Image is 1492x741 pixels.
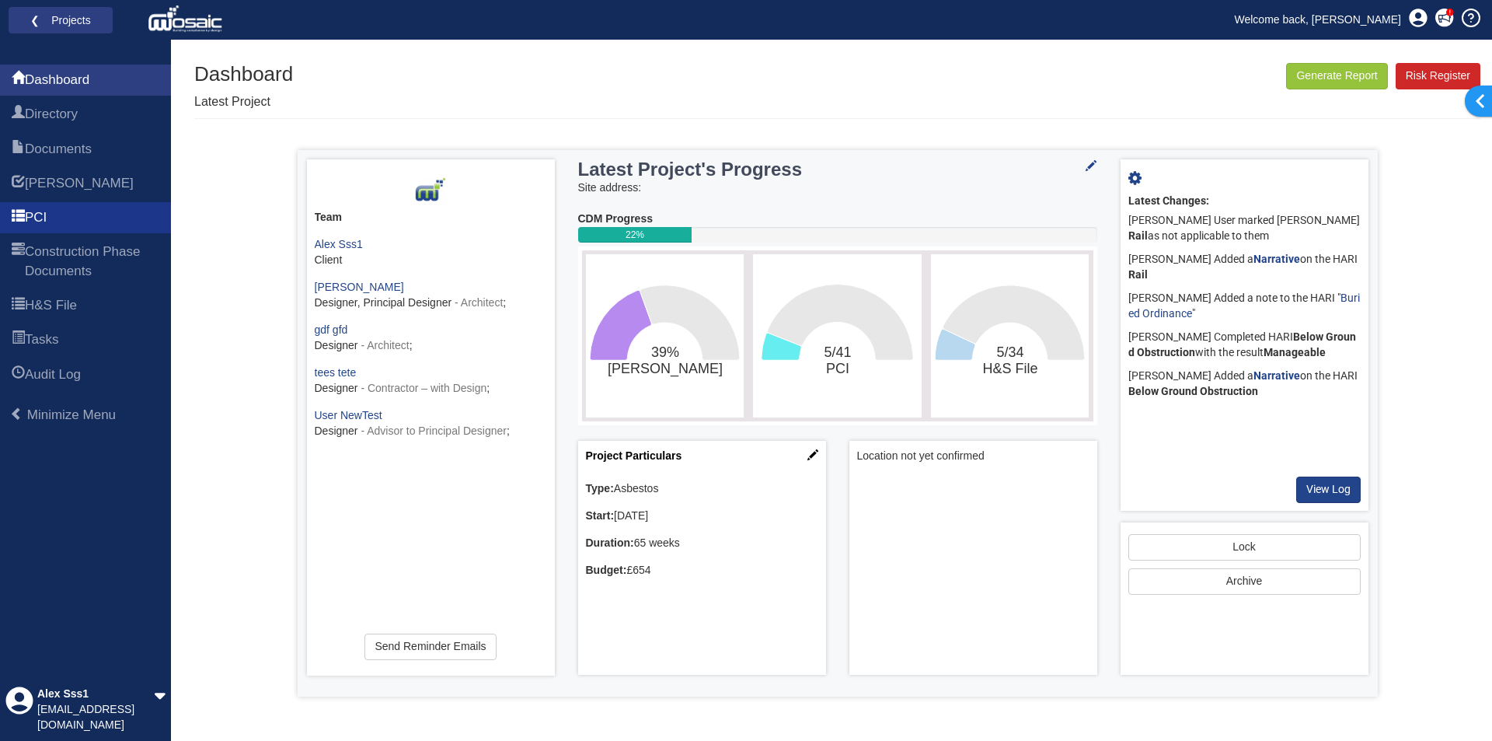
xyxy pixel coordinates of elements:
div: ; [315,323,547,354]
tspan: [PERSON_NAME] [607,361,722,377]
span: Designer [315,425,358,437]
span: Audit Log [25,365,81,384]
span: Documents [25,140,92,159]
button: Archive [1128,568,1361,595]
span: Construction Phase Documents [25,243,159,281]
a: ❮ Projects [19,10,103,30]
b: Rail [1128,229,1148,242]
span: HARI [12,175,25,194]
a: tees tete [315,366,357,379]
div: Team [315,210,547,225]
span: Designer, Principal Designer [315,296,452,309]
span: H&S File [12,297,25,316]
div: Site address: [578,180,1097,196]
b: Type: [586,482,614,495]
div: £654 [586,563,818,578]
p: Latest Project [194,93,293,111]
a: Welcome back, [PERSON_NAME] [1223,8,1413,31]
a: Project Particulars [586,449,682,462]
div: ; [315,408,547,439]
svg: 5/41​PCI [757,258,918,414]
span: Designer [315,382,358,394]
span: - Architect [455,296,503,309]
a: Send Reminder Emails [364,634,496,660]
span: Directory [25,105,78,124]
text: 5/34 [983,344,1038,376]
a: Lock [1128,534,1361,561]
span: - Advisor to Principal Designer [361,425,507,437]
span: H&S File [25,296,77,315]
div: Project Location [849,441,1097,675]
div: [PERSON_NAME] Completed HARI with the result [1128,326,1361,365]
b: Duration: [586,537,634,549]
div: [PERSON_NAME] Added a on the HARI [1128,365,1361,404]
h3: Latest Project's Progress [578,159,1007,180]
b: Below Ground Obstruction [1128,330,1356,358]
svg: 39%​HARI [590,258,740,414]
a: User NewTest [315,409,382,421]
span: Documents [12,141,25,159]
div: Latest Changes: [1128,194,1361,209]
iframe: Chat [1426,671,1480,729]
button: Generate Report [1286,63,1387,89]
div: ; [315,365,547,397]
div: [PERSON_NAME] Added a note to the HARI " " [1128,287,1361,326]
div: Profile [5,687,33,733]
text: 39% [607,344,722,377]
div: 65 weeks [586,536,818,551]
b: Below Ground Obstruction [1128,385,1258,397]
svg: 5/34​H&S File [935,258,1085,414]
img: logo_white.png [148,4,226,35]
span: PCI [25,208,47,227]
span: Dashboard [12,72,25,90]
span: Construction Phase Documents [12,243,25,281]
a: Buried Ordinance [1128,292,1360,320]
a: Narrative [1253,253,1300,265]
tspan: PCI [826,361,849,376]
div: [PERSON_NAME] Added a on the HARI [1128,248,1361,287]
span: Client [315,253,343,266]
a: Alex Sss1 [315,238,363,250]
span: Tasks [12,331,25,350]
span: Directory [12,106,25,124]
div: ; [315,280,547,311]
span: Location not yet confirmed [857,449,1089,464]
span: HARI [25,174,134,193]
span: - Contractor – with Design [361,382,486,394]
span: Audit Log [12,366,25,385]
a: View Log [1296,477,1361,503]
b: Budget: [586,564,627,576]
span: Designer [315,339,358,351]
div: [DATE] [586,509,818,524]
div: CDM Progress [578,211,1097,227]
text: 5/41 [824,344,851,376]
a: [PERSON_NAME] [315,281,404,293]
a: Risk Register [1396,63,1480,89]
span: Minimize Menu [10,407,23,421]
div: Asbestos [586,481,818,497]
div: [EMAIL_ADDRESS][DOMAIN_NAME] [37,702,154,733]
span: Tasks [25,330,58,349]
span: Minimize Menu [27,407,116,422]
img: Z [415,175,446,206]
span: - Architect [361,339,409,351]
div: [PERSON_NAME] User marked [PERSON_NAME] as not applicable to them [1128,209,1361,248]
b: Start: [586,509,615,522]
h1: Dashboard [194,63,293,86]
b: Rail [1128,268,1148,281]
div: Alex Sss1 [37,687,154,702]
a: gdf gfd [315,323,348,336]
a: Narrative [1253,369,1300,382]
span: PCI [12,209,25,228]
b: Manageable [1264,346,1326,358]
div: 22% [578,227,692,243]
span: Dashboard [25,71,89,89]
tspan: H&S File [983,361,1038,376]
